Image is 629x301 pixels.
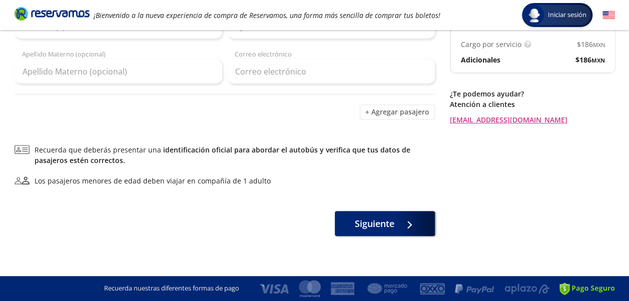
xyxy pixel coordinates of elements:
button: Siguiente [335,211,435,236]
em: ¡Bienvenido a la nueva experiencia de compra de Reservamos, una forma más sencilla de comprar tus... [94,10,440,20]
input: Apellido Materno (opcional) [15,59,222,84]
a: identificación oficial para abordar el autobús y verifica que tus datos de pasajeros estén correc... [35,145,410,165]
p: Adicionales [461,54,500,65]
p: Recuerda nuestras diferentes formas de pago [104,283,239,293]
span: $ 186 [577,39,605,49]
iframe: Messagebird Livechat Widget [571,243,619,291]
span: $ 186 [575,54,605,65]
p: ¿Te podemos ayudar? [450,88,615,99]
div: Los pasajeros menores de edad deben viajar en compañía de 1 adulto [35,175,271,186]
input: Correo electrónico [227,59,435,84]
a: Brand Logo [15,6,90,24]
p: Atención a clientes [450,99,615,109]
p: Cargo por servicio [461,39,521,49]
span: Siguiente [355,217,394,230]
i: Brand Logo [15,6,90,21]
small: MXN [591,56,605,64]
span: Iniciar sesión [544,10,590,20]
button: English [602,9,615,21]
span: Recuerda que deberás presentar una [35,144,435,165]
button: + Agregar pasajero [360,104,435,119]
small: MXN [593,41,605,48]
a: [EMAIL_ADDRESS][DOMAIN_NAME] [450,114,615,125]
